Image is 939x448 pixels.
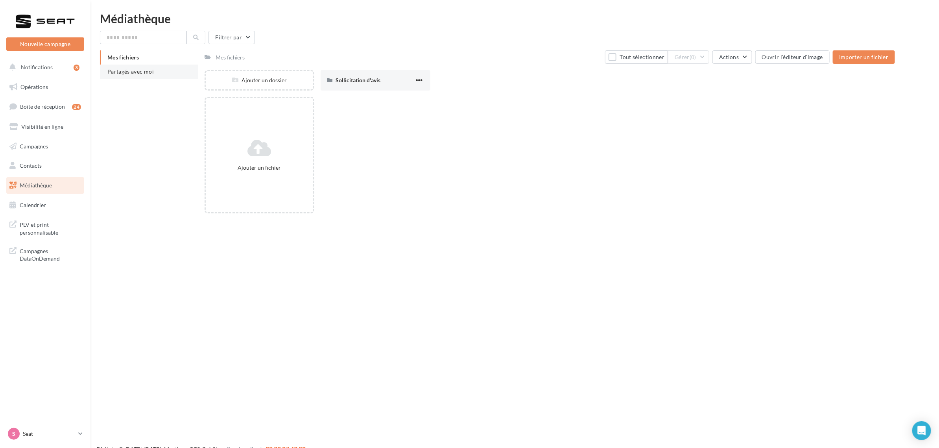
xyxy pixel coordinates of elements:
[23,430,75,438] p: Seat
[755,50,830,64] button: Ouvrir l'éditeur d'image
[336,77,380,83] span: Sollicitation d'avis
[5,243,86,266] a: Campagnes DataOnDemand
[668,50,709,64] button: Gérer(0)
[833,50,895,64] button: Importer un fichier
[206,76,313,84] div: Ajouter un dossier
[208,31,255,44] button: Filtrer par
[12,430,15,438] span: S
[20,219,81,236] span: PLV et print personnalisable
[20,103,65,110] span: Boîte de réception
[605,50,668,64] button: Tout sélectionner
[5,98,86,115] a: Boîte de réception24
[5,79,86,95] a: Opérations
[5,59,83,76] button: Notifications 3
[5,118,86,135] a: Visibilité en ligne
[72,104,81,110] div: 24
[719,54,739,60] span: Actions
[5,197,86,213] a: Calendrier
[74,65,79,71] div: 3
[5,157,86,174] a: Contacts
[216,54,245,61] div: Mes fichiers
[5,138,86,155] a: Campagnes
[100,13,930,24] div: Médiathèque
[209,164,310,172] div: Ajouter un fichier
[690,54,696,60] span: (0)
[20,83,48,90] span: Opérations
[20,182,52,189] span: Médiathèque
[5,177,86,194] a: Médiathèque
[912,421,931,440] div: Open Intercom Messenger
[20,162,42,169] span: Contacts
[5,216,86,239] a: PLV et print personnalisable
[839,54,889,60] span: Importer un fichier
[20,143,48,149] span: Campagnes
[6,37,84,51] button: Nouvelle campagne
[21,64,53,70] span: Notifications
[6,426,84,441] a: S Seat
[21,123,63,130] span: Visibilité en ligne
[20,246,81,263] span: Campagnes DataOnDemand
[107,54,139,61] span: Mes fichiers
[20,202,46,208] span: Calendrier
[107,68,154,75] span: Partagés avec moi
[712,50,752,64] button: Actions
